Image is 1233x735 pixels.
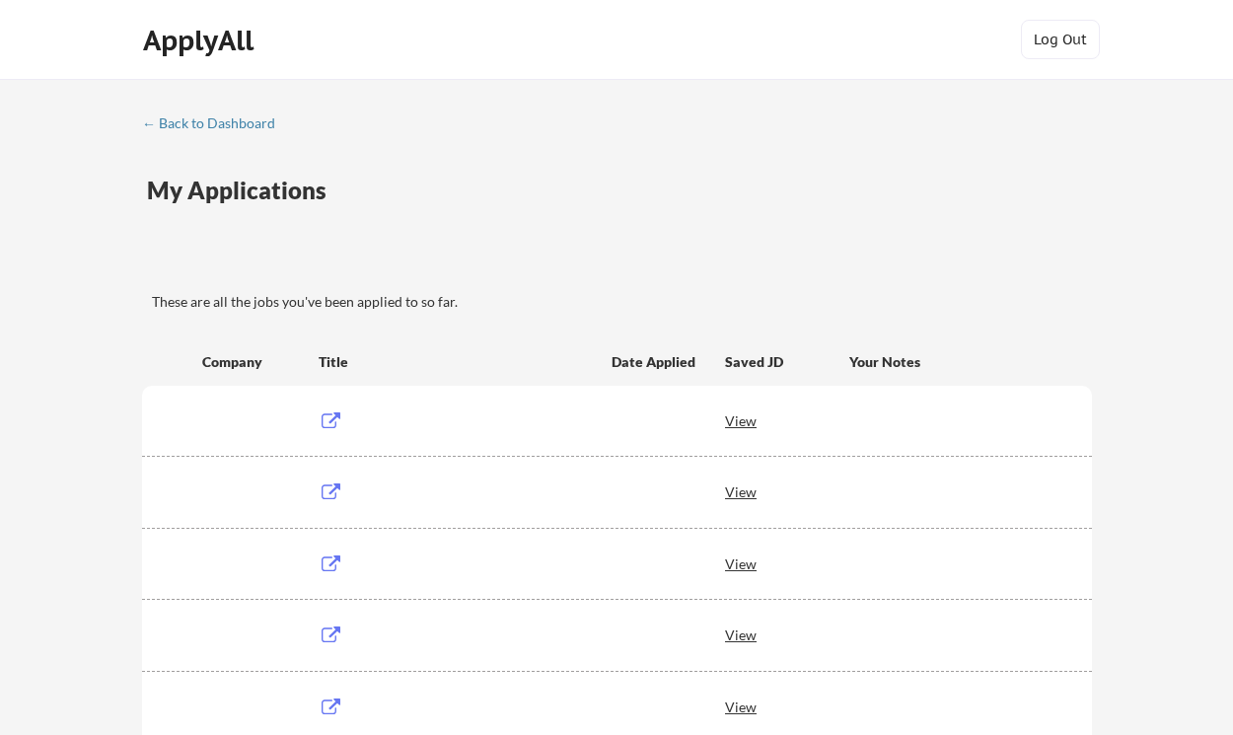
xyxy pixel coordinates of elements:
div: Title [319,352,593,372]
div: Company [202,352,301,372]
div: ← Back to Dashboard [142,116,290,130]
a: ← Back to Dashboard [142,115,290,135]
div: View [725,546,849,581]
div: View [725,617,849,652]
div: View [725,474,849,509]
div: View [725,689,849,724]
div: These are all the jobs you've been applied to so far. [147,254,275,274]
div: Saved JD [725,343,849,379]
div: These are job applications we think you'd be a good fit for, but couldn't apply you to automatica... [290,254,435,274]
div: Your Notes [849,352,1074,372]
div: View [725,403,849,438]
div: Date Applied [612,352,698,372]
div: My Applications [147,179,342,202]
div: These are all the jobs you've been applied to so far. [152,292,1092,312]
button: Log Out [1021,20,1100,59]
div: ApplyAll [143,24,259,57]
